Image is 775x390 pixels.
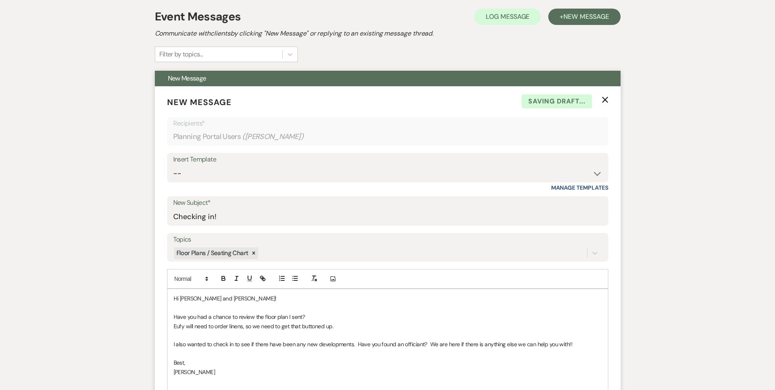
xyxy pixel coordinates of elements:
button: Log Message [474,9,541,25]
p: Hi [PERSON_NAME] and [PERSON_NAME]! [174,294,602,303]
h2: Communicate with clients by clicking "New Message" or replying to an existing message thread. [155,29,621,38]
p: Best, [174,358,602,367]
p: Have you had a chance to review the floor plan I sent? [174,312,602,321]
div: Planning Portal Users [173,129,602,145]
p: I also wanted to check in to see if there have been any new developments. Have you found an offic... [174,340,602,349]
h1: Event Messages [155,8,241,25]
span: New Message [167,97,232,108]
span: ( [PERSON_NAME] ) [242,131,304,142]
p: Eufy will need to order linens, so we need to get that buttoned up. [174,322,602,331]
p: [PERSON_NAME] [174,368,602,377]
span: Saving draft... [522,94,592,108]
label: New Subject* [173,197,602,209]
div: Filter by topics... [159,49,203,59]
label: Topics [173,234,602,246]
span: New Message [563,12,609,21]
span: Log Message [486,12,529,21]
button: +New Message [548,9,620,25]
div: Floor Plans / Seating Chart [174,247,250,259]
div: Insert Template [173,154,602,166]
a: Manage Templates [551,184,608,191]
p: Recipients* [173,118,602,129]
span: New Message [168,74,206,83]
